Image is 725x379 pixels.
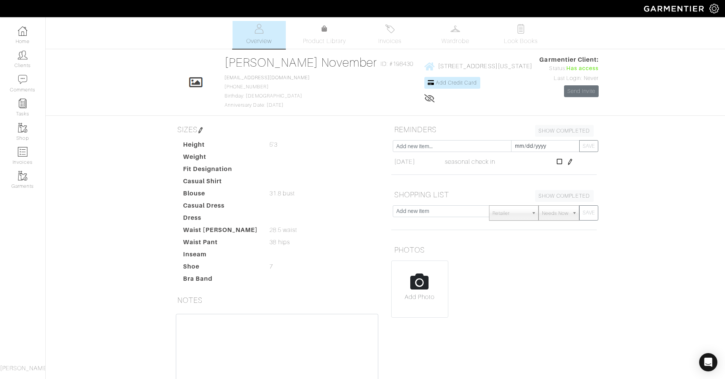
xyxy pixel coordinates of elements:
[566,64,599,73] span: Has access
[18,123,27,133] img: garments-icon-b7da505a4dc4fd61783c78ac3ca0ef83fa9d6f193b1c9dc38574b1d14d53ca28.png
[225,75,310,80] a: [EMAIL_ADDRESS][DOMAIN_NAME]
[174,293,380,308] h5: NOTES
[451,24,460,34] img: wardrobe-487a4870c1b7c33e795ec22d11cfc2ed9d08956e64fb3008fe2437562e282088.svg
[391,122,597,137] h5: REMINDERS
[535,190,594,202] a: SHOW COMPLETED
[269,189,295,198] span: 31.8 bust
[535,125,594,137] a: SHOW COMPLETED
[393,140,511,152] input: Add new item...
[177,152,264,165] dt: Weight
[269,262,273,271] span: 7
[177,274,264,286] dt: Bra Band
[18,50,27,60] img: clients-icon-6bae9207a08558b7cb47a8932f037763ab4055f8c8b6bfacd5dc20c3e0201464.png
[567,159,573,165] img: pen-cf24a1663064a2ec1b9c1bd2387e9de7a2fa800b781884d57f21acf72779bad2.png
[177,262,264,274] dt: Shoe
[18,147,27,157] img: orders-icon-0abe47150d42831381b5fb84f609e132dff9fe21cb692f30cb5eec754e2cba89.png
[391,242,597,257] h5: PHOTOS
[378,37,402,46] span: Invoices
[303,37,346,46] span: Product Library
[269,238,290,247] span: 38 hips
[542,206,569,221] span: Needs Now
[424,77,480,89] a: Add Credit Card
[394,157,415,166] span: [DATE]
[269,225,297,235] span: 28.5 waist
[177,250,264,262] dt: Inseam
[363,21,417,49] a: Invoices
[385,24,395,34] img: orders-27d20c2124de7fd6de4e0e44c1d41de31381a507db9b33961299e4e07d508b8c.svg
[494,21,548,49] a: Look Books
[174,122,380,137] h5: SIZES
[177,225,264,238] dt: Waist [PERSON_NAME]
[699,353,717,371] div: Open Intercom Messenger
[564,85,599,97] a: Send Invite
[393,205,490,217] input: Add new item
[246,37,272,46] span: Overview
[18,75,27,84] img: comment-icon-a0a6a9ef722e966f86d9cbdc48e553b5cf19dbc54f86b18d962a5391bc8f6eb6.png
[298,24,351,46] a: Product Library
[177,165,264,177] dt: Fit Designation
[233,21,286,49] a: Overview
[18,99,27,108] img: reminder-icon-8004d30b9f0a5d33ae49ab947aed9ed385cf756f9e5892f1edd6e32f2345188e.png
[225,56,377,69] a: [PERSON_NAME] November
[429,21,482,49] a: Wardrobe
[391,187,597,202] h5: SHOPPING LIST
[177,238,264,250] dt: Waist Pant
[177,177,264,189] dt: Casual Shirt
[492,206,528,221] span: Retailer
[579,205,598,221] button: SAVE
[445,157,495,166] span: seasonal check in
[18,171,27,181] img: garments-icon-b7da505a4dc4fd61783c78ac3ca0ef83fa9d6f193b1c9dc38574b1d14d53ca28.png
[424,61,532,71] a: [STREET_ADDRESS][US_STATE]
[640,2,709,15] img: garmentier-logo-header-white-b43fb05a5012e4ada735d5af1a66efaba907eab6374d6393d1fbf88cb4ef424d.png
[436,80,477,86] span: Add Credit Card
[539,74,599,83] div: Last Login: Never
[438,63,532,70] span: [STREET_ADDRESS][US_STATE]
[254,24,264,34] img: basicinfo-40fd8af6dae0f16599ec9e87c0ef1c0a1fdea2edbe929e3d69a839185d80c458.svg
[177,140,264,152] dt: Height
[709,4,719,13] img: gear-icon-white-bd11855cb880d31180b6d7d6211b90ccbf57a29d726f0c71d8c61bd08dd39cc2.png
[539,55,599,64] span: Garmentier Client:
[539,64,599,73] div: Status:
[516,24,526,34] img: todo-9ac3debb85659649dc8f770b8b6100bb5dab4b48dedcbae339e5042a72dfd3cc.svg
[198,127,204,133] img: pen-cf24a1663064a2ec1b9c1bd2387e9de7a2fa800b781884d57f21acf72779bad2.png
[381,59,414,69] span: ID: #198430
[579,140,598,152] button: SAVE
[177,201,264,213] dt: Casual Dress
[225,75,310,108] span: [PHONE_NUMBER] Birthday: [DEMOGRAPHIC_DATA] Anniversary Date: [DATE]
[177,189,264,201] dt: Blouse
[504,37,538,46] span: Look Books
[18,26,27,36] img: dashboard-icon-dbcd8f5a0b271acd01030246c82b418ddd0df26cd7fceb0bd07c9910d44c42f6.png
[177,213,264,225] dt: Dress
[441,37,469,46] span: Wardrobe
[269,140,277,149] span: 5'3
